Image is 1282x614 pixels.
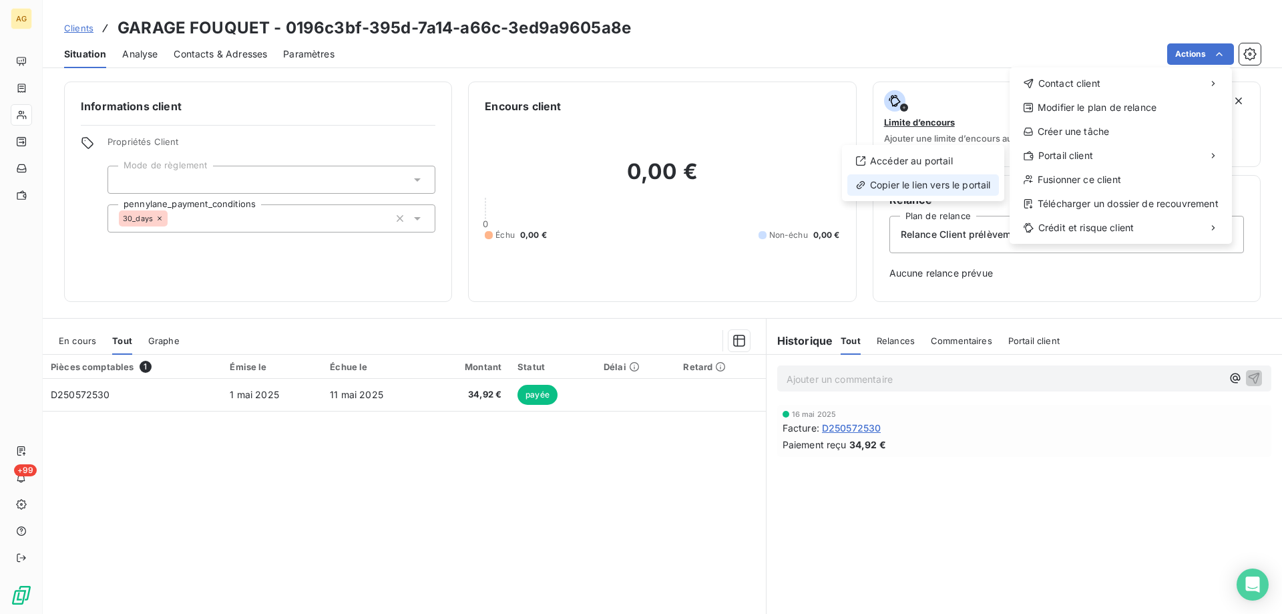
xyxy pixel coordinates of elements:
[1010,67,1232,244] div: Actions
[1015,169,1227,190] div: Fusionner ce client
[1038,221,1134,235] span: Crédit et risque client
[1038,149,1093,162] span: Portail client
[847,174,999,196] div: Copier le lien vers le portail
[847,150,999,172] div: Accéder au portail
[1038,77,1100,90] span: Contact client
[1015,97,1227,118] div: Modifier le plan de relance
[1015,121,1227,142] div: Créer une tâche
[1015,193,1227,214] div: Télécharger un dossier de recouvrement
